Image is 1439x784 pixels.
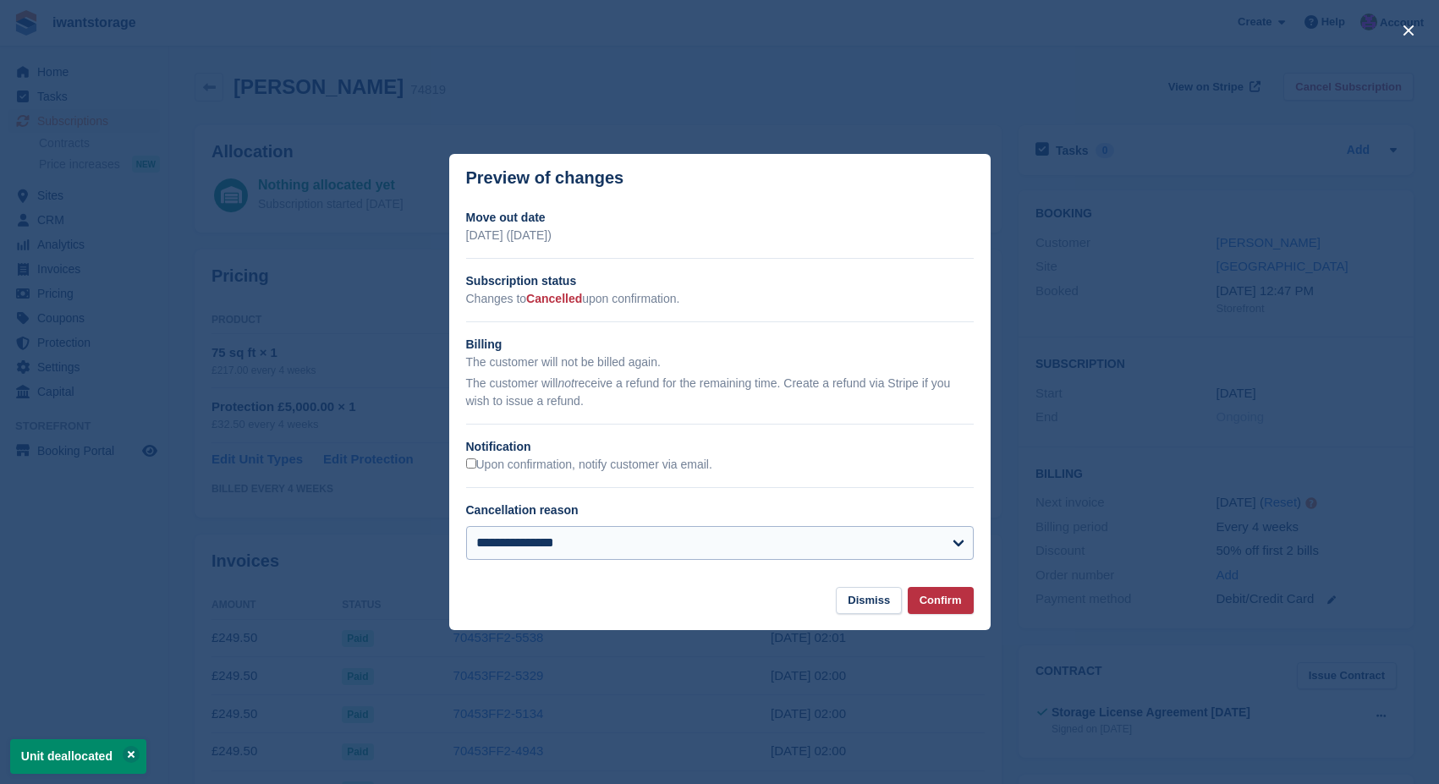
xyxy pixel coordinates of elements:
[466,458,476,469] input: Upon confirmation, notify customer via email.
[466,438,974,456] h2: Notification
[1395,17,1422,44] button: close
[466,290,974,308] p: Changes to upon confirmation.
[836,587,902,615] button: Dismiss
[466,503,579,517] label: Cancellation reason
[466,375,974,410] p: The customer will receive a refund for the remaining time. Create a refund via Stripe if you wish...
[10,739,146,774] p: Unit deallocated
[466,209,974,227] h2: Move out date
[466,354,974,371] p: The customer will not be billed again.
[466,227,974,244] p: [DATE] ([DATE])
[466,168,624,188] p: Preview of changes
[557,376,574,390] em: not
[466,272,974,290] h2: Subscription status
[466,336,974,354] h2: Billing
[526,292,582,305] span: Cancelled
[466,458,712,473] label: Upon confirmation, notify customer via email.
[908,587,974,615] button: Confirm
